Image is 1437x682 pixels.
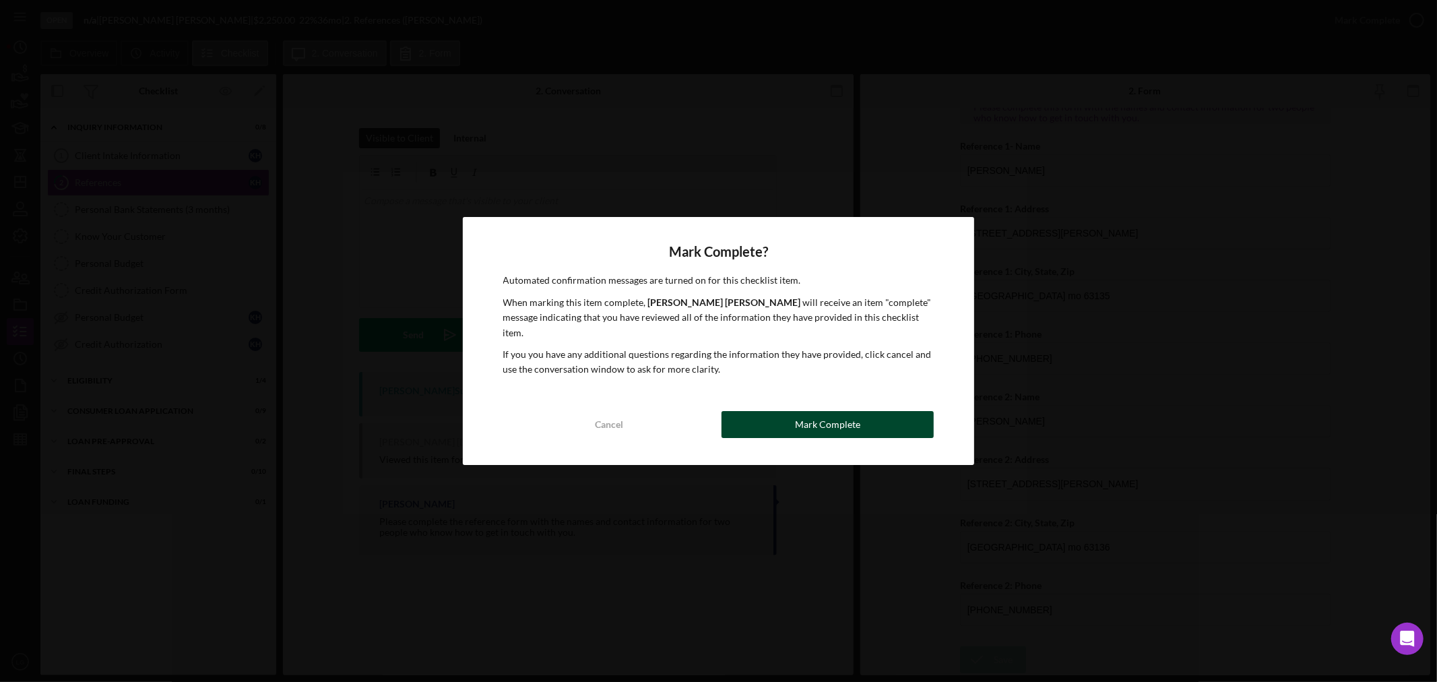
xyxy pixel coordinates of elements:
p: If you you have any additional questions regarding the information they have provided, click canc... [503,347,934,377]
div: Mark Complete [795,411,860,438]
div: Open Intercom Messenger [1391,623,1424,655]
button: Mark Complete [722,411,934,438]
b: [PERSON_NAME] [PERSON_NAME] [648,297,801,308]
button: Cancel [503,411,715,438]
h4: Mark Complete? [503,244,934,259]
div: Cancel [595,411,623,438]
p: When marking this item complete, will receive an item "complete" message indicating that you have... [503,295,934,340]
p: Automated confirmation messages are turned on for this checklist item. [503,273,934,288]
